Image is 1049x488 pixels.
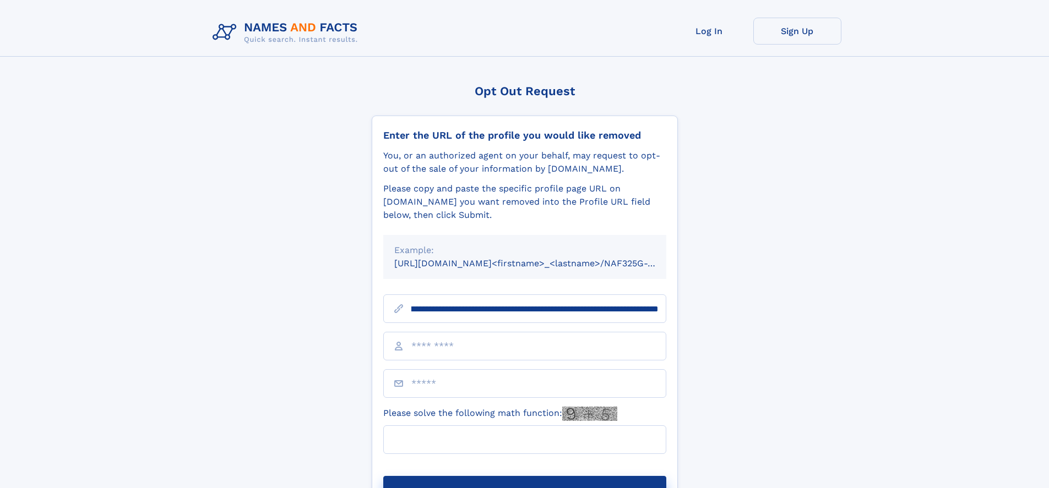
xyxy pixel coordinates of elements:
[383,149,666,176] div: You, or an authorized agent on your behalf, may request to opt-out of the sale of your informatio...
[208,18,367,47] img: Logo Names and Facts
[394,244,655,257] div: Example:
[383,182,666,222] div: Please copy and paste the specific profile page URL on [DOMAIN_NAME] you want removed into the Pr...
[394,258,687,268] small: [URL][DOMAIN_NAME]<firstname>_<lastname>/NAF325G-xxxxxxxx
[372,84,678,98] div: Opt Out Request
[383,129,666,141] div: Enter the URL of the profile you would like removed
[665,18,753,45] a: Log In
[383,407,617,421] label: Please solve the following math function:
[753,18,841,45] a: Sign Up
